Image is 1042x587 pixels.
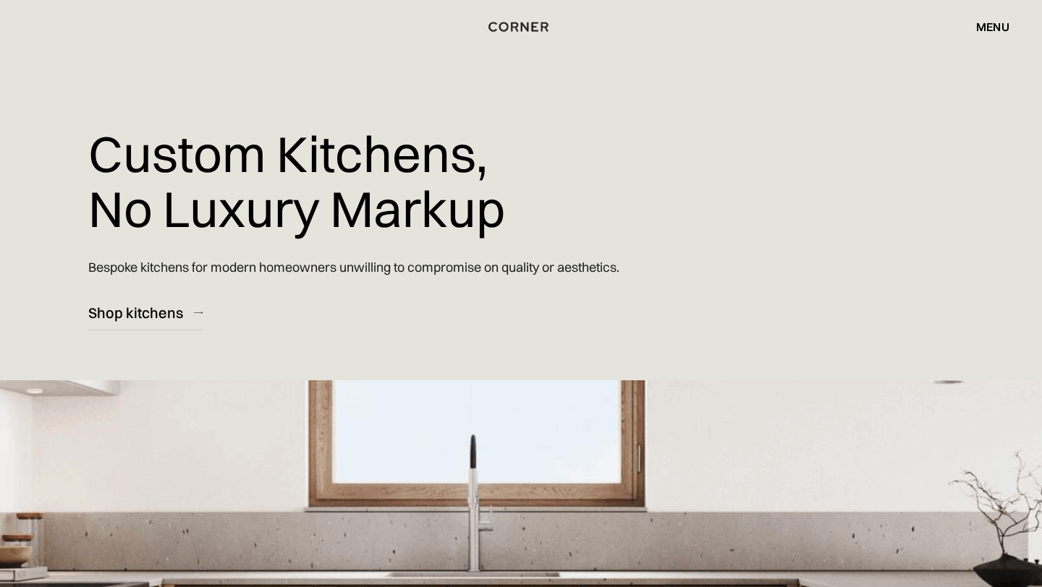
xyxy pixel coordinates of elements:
[88,116,505,247] h1: Custom Kitchens, No Luxury Markup
[976,21,1009,33] div: menu
[88,303,183,322] div: Shop kitchens
[88,247,619,288] p: Bespoke kitchens for modern homeowners unwilling to compromise on quality or aesthetics.
[962,14,1009,39] div: menu
[88,295,203,330] a: Shop kitchens
[477,17,565,36] a: home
